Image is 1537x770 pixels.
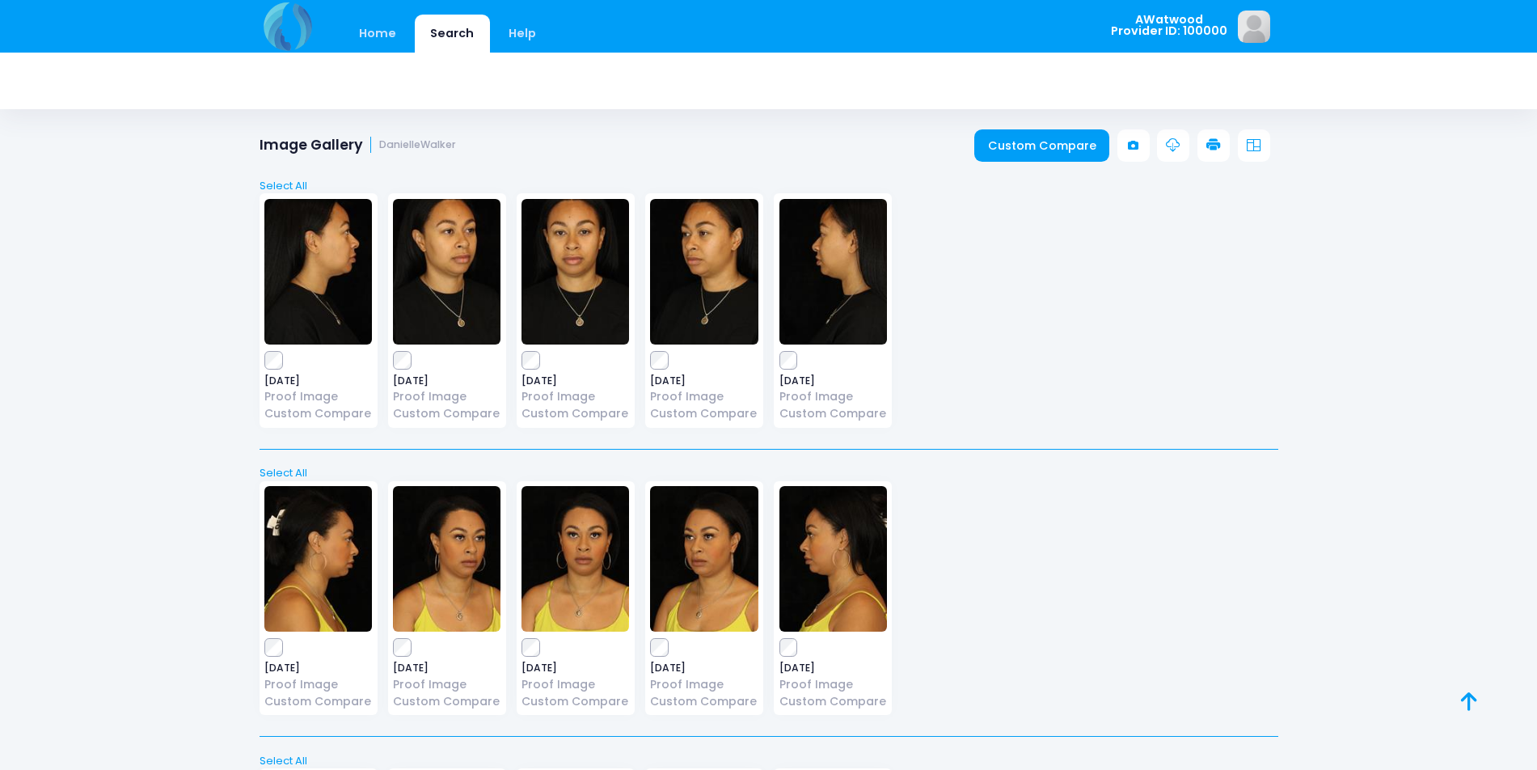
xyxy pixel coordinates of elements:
[393,693,500,710] a: Custom Compare
[521,676,629,693] a: Proof Image
[393,199,500,345] img: image
[264,676,372,693] a: Proof Image
[393,486,500,632] img: image
[650,486,758,632] img: image
[779,663,887,673] span: [DATE]
[779,388,887,405] a: Proof Image
[393,405,500,422] a: Custom Compare
[393,676,500,693] a: Proof Image
[254,753,1283,769] a: Select All
[521,693,629,710] a: Custom Compare
[264,486,372,632] img: image
[1111,14,1227,37] span: AWatwood Provider ID: 100000
[650,388,758,405] a: Proof Image
[521,663,629,673] span: [DATE]
[264,663,372,673] span: [DATE]
[650,405,758,422] a: Custom Compare
[779,693,887,710] a: Custom Compare
[779,405,887,422] a: Custom Compare
[974,129,1109,162] a: Custom Compare
[264,693,372,710] a: Custom Compare
[492,15,551,53] a: Help
[264,376,372,386] span: [DATE]
[260,137,457,154] h1: Image Gallery
[1238,11,1270,43] img: image
[264,388,372,405] a: Proof Image
[779,676,887,693] a: Proof Image
[254,465,1283,481] a: Select All
[344,15,412,53] a: Home
[521,388,629,405] a: Proof Image
[415,15,490,53] a: Search
[264,405,372,422] a: Custom Compare
[254,178,1283,194] a: Select All
[521,376,629,386] span: [DATE]
[393,663,500,673] span: [DATE]
[650,376,758,386] span: [DATE]
[650,676,758,693] a: Proof Image
[521,405,629,422] a: Custom Compare
[650,663,758,673] span: [DATE]
[779,486,887,632] img: image
[379,139,456,151] small: DanielleWalker
[393,376,500,386] span: [DATE]
[779,376,887,386] span: [DATE]
[650,693,758,710] a: Custom Compare
[650,199,758,345] img: image
[264,199,372,345] img: image
[521,486,629,632] img: image
[521,199,629,345] img: image
[393,388,500,405] a: Proof Image
[779,199,887,345] img: image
